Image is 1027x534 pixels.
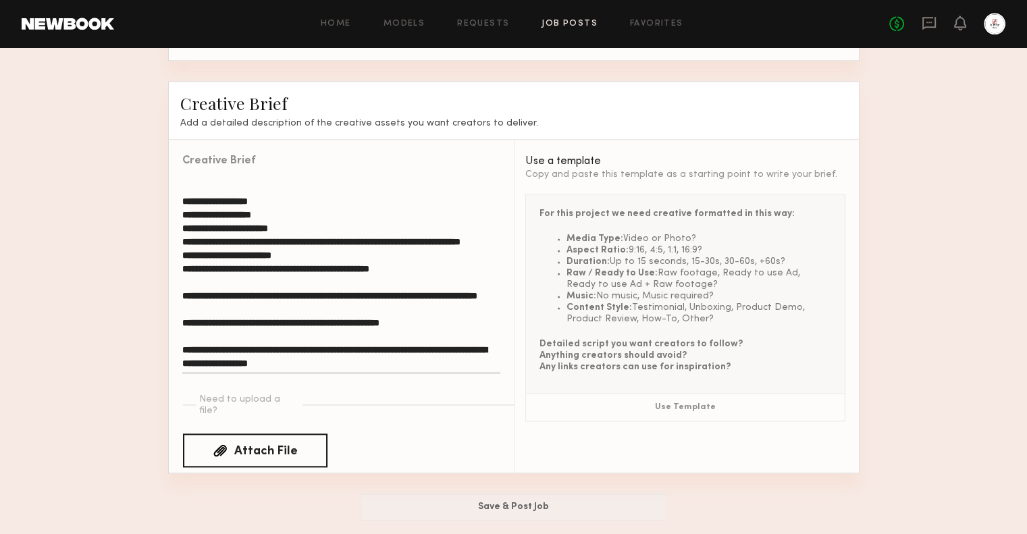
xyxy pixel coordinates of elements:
li: Testimonial, Unboxing, Product Demo, Product Review, How-To, Other? [567,302,831,325]
li: No music, Music required? [567,290,831,302]
a: Requests [457,20,509,28]
button: Use Template [526,394,845,421]
a: Job Posts [542,20,598,28]
span: Content Style: [567,303,632,312]
div: Attach File [234,446,298,458]
li: 9:16, 4:5, 1:1, 16:9? [567,244,831,256]
span: Music: [567,292,596,300]
div: Use a template [525,156,845,167]
li: Up to 15 seconds, 15-30s, 30-60s, +60s? [567,256,831,267]
span: Aspect Ratio: [567,246,629,255]
span: Duration: [567,257,610,266]
div: Need to upload a file? [199,394,299,417]
li: Video or Photo? [567,233,831,244]
p: Detailed script you want creators to follow? Anything creators should avoid? Any links creators c... [539,338,831,373]
div: Copy and paste this template as a starting point to write your brief. [525,169,845,180]
li: Raw footage, Ready to use Ad, Ready to use Ad + Raw footage? [567,267,831,290]
span: Creative Brief [180,92,288,114]
div: Creative Brief [182,156,255,167]
div: For this project we need creative formatted in this way: [539,208,831,219]
a: Models [384,20,425,28]
span: Media Type: [567,234,623,243]
button: Save & Post Job [362,493,666,520]
h3: Add a detailed description of the creative assets you want creators to deliver. [180,117,847,129]
a: Home [321,20,351,28]
span: Raw / Ready to Use: [567,269,658,277]
a: Favorites [630,20,683,28]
